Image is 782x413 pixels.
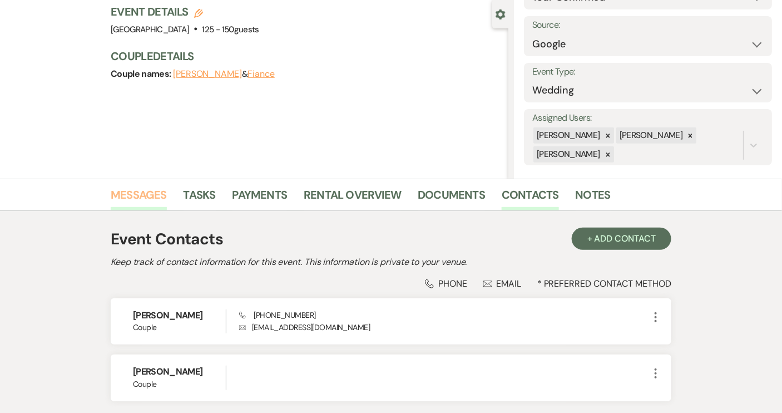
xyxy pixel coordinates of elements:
[111,186,167,210] a: Messages
[576,186,611,210] a: Notes
[133,378,226,390] span: Couple
[248,70,275,78] button: Fiance
[133,366,226,378] h6: [PERSON_NAME]
[111,68,173,80] span: Couple names:
[133,322,226,333] span: Couple
[496,8,506,19] button: Close lead details
[184,186,216,210] a: Tasks
[502,186,559,210] a: Contacts
[533,127,602,144] div: [PERSON_NAME]
[533,146,602,163] div: [PERSON_NAME]
[111,48,497,64] h3: Couple Details
[111,4,259,19] h3: Event Details
[202,24,259,35] span: 125 - 150 guests
[239,310,315,320] span: [PHONE_NUMBER]
[111,24,189,35] span: [GEOGRAPHIC_DATA]
[418,186,485,210] a: Documents
[173,70,242,78] button: [PERSON_NAME]
[173,68,275,80] span: &
[232,186,288,210] a: Payments
[616,127,685,144] div: [PERSON_NAME]
[239,321,649,333] p: [EMAIL_ADDRESS][DOMAIN_NAME]
[425,278,467,289] div: Phone
[111,278,671,289] div: * Preferred Contact Method
[572,228,671,250] button: + Add Contact
[532,17,764,33] label: Source:
[532,64,764,80] label: Event Type:
[304,186,401,210] a: Rental Overview
[111,228,223,251] h1: Event Contacts
[483,278,522,289] div: Email
[532,110,764,126] label: Assigned Users:
[133,309,226,322] h6: [PERSON_NAME]
[111,255,671,269] h2: Keep track of contact information for this event. This information is private to your venue.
